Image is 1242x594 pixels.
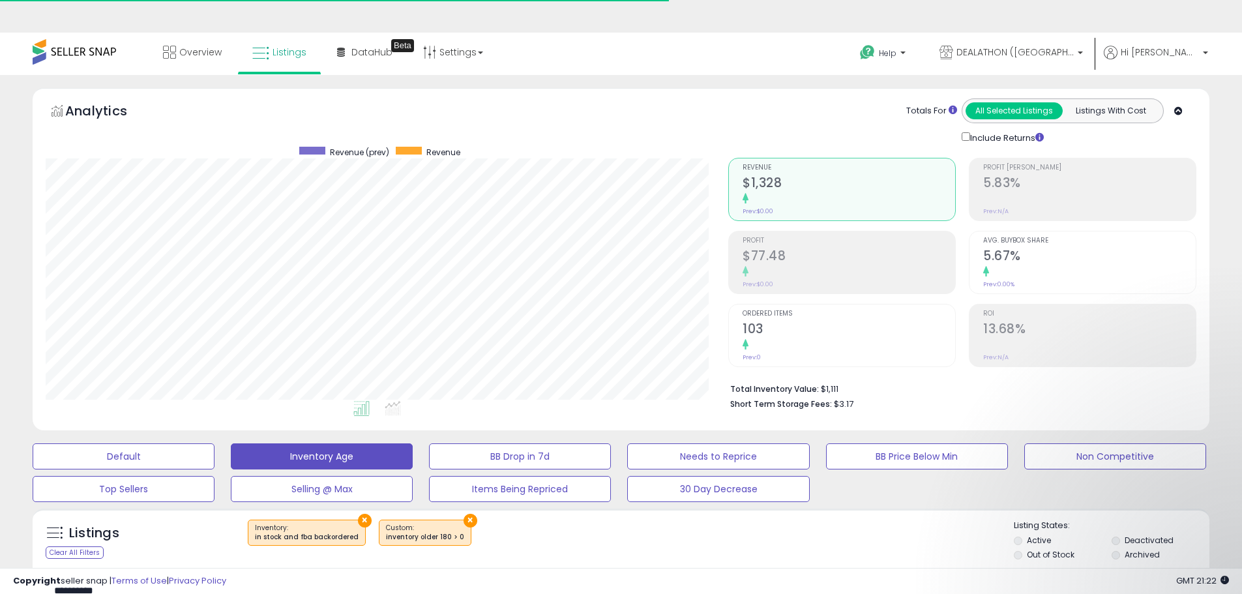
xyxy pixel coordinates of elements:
button: 30 Day Decrease [627,476,809,502]
a: Help [850,35,919,75]
h5: Listings [69,524,119,542]
span: DEALATHON ([GEOGRAPHIC_DATA]) [956,46,1074,59]
a: Privacy Policy [169,574,226,587]
span: Overview [179,46,222,59]
button: Non Competitive [1024,443,1206,469]
span: Avg. Buybox Share [983,237,1196,245]
button: Needs to Reprice [627,443,809,469]
span: Inventory : [255,523,359,542]
a: DEALATHON ([GEOGRAPHIC_DATA]) [930,33,1093,75]
span: Revenue [743,164,955,171]
button: Items Being Repriced [429,476,611,502]
span: Help [879,48,896,59]
span: Hi [PERSON_NAME] [1121,46,1199,59]
span: $3.17 [834,398,853,410]
a: Settings [413,33,493,72]
button: All Selected Listings [966,102,1063,119]
small: Prev: 0.00% [983,280,1014,288]
h2: 103 [743,321,955,339]
small: Prev: 0 [743,353,761,361]
button: BB Drop in 7d [429,443,611,469]
div: Clear All Filters [46,546,104,559]
div: Tooltip anchor [391,39,414,52]
span: DataHub [351,46,392,59]
h5: Analytics [65,102,153,123]
small: Prev: N/A [983,207,1009,215]
span: Revenue [426,147,460,158]
h2: 13.68% [983,321,1196,339]
button: Default [33,443,214,469]
div: in stock and fba backordered [255,533,359,542]
div: inventory older 180 > 0 [386,533,464,542]
li: $1,111 [730,380,1187,396]
span: Custom: [386,523,464,542]
small: Prev: $0.00 [743,207,773,215]
strong: Copyright [13,574,61,587]
h2: $77.48 [743,248,955,266]
b: Total Inventory Value: [730,383,819,394]
span: Profit [PERSON_NAME] [983,164,1196,171]
i: Get Help [859,44,876,61]
button: Inventory Age [231,443,413,469]
div: Include Returns [952,130,1059,145]
a: DataHub [327,33,402,72]
span: Profit [743,237,955,245]
span: Revenue (prev) [330,147,389,158]
button: Top Sellers [33,476,214,502]
h2: $1,328 [743,175,955,193]
small: Prev: $0.00 [743,280,773,288]
span: Listings [273,46,306,59]
button: × [358,514,372,527]
small: Prev: N/A [983,353,1009,361]
a: Hi [PERSON_NAME] [1104,46,1208,75]
h2: 5.67% [983,248,1196,266]
button: Listings With Cost [1062,102,1159,119]
div: seller snap | | [13,575,226,587]
b: Short Term Storage Fees: [730,398,832,409]
button: × [464,514,477,527]
a: Listings [243,33,316,72]
h2: 5.83% [983,175,1196,193]
span: ROI [983,310,1196,318]
button: Selling @ Max [231,476,413,502]
div: Totals For [906,105,957,117]
button: BB Price Below Min [826,443,1008,469]
a: Overview [153,33,231,72]
span: Ordered Items [743,310,955,318]
a: Terms of Use [111,574,167,587]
